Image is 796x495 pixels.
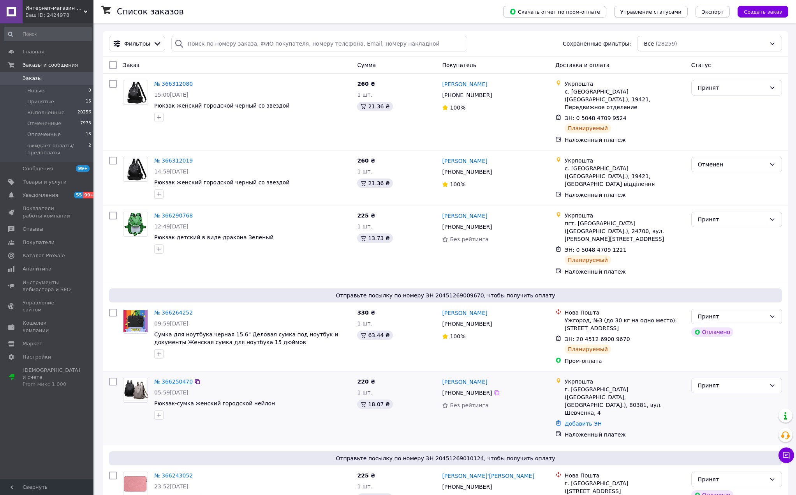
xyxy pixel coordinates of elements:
span: Сообщения [23,165,53,172]
span: Рюкзак женский городской черный со звездой [154,179,289,186]
span: Оплаченные [27,131,61,138]
a: [PERSON_NAME]'[PERSON_NAME] [442,472,534,480]
span: ожидает оплаты/предоплаты [27,142,88,156]
div: 63.44 ₴ [357,331,393,340]
a: № 366312019 [154,157,193,164]
span: 1 шт. [357,168,372,175]
a: Фото товару [123,212,148,237]
div: Укрпошта [565,378,685,385]
span: Заказы и сообщения [23,62,78,69]
span: Новые [27,87,44,94]
span: 14:59[DATE] [154,168,188,175]
button: Скачать отчет по пром-оплате [503,6,606,18]
div: с. [GEOGRAPHIC_DATA] ([GEOGRAPHIC_DATA].), 19421, Передвижное отделение [565,88,685,111]
img: Фото товару [123,476,148,493]
span: 1 шт. [357,223,372,230]
span: [PHONE_NUMBER] [442,92,492,98]
img: Фото товару [124,212,147,236]
span: Каталог ProSale [23,252,65,259]
a: Рюкзак женский городской черный со звездой [154,103,289,109]
span: [PHONE_NUMBER] [442,390,492,396]
span: Сумка для ноутбука черная 15.6" Деловая сумка под ноутбук и документы Женская сумка для ноутбука ... [154,331,338,345]
a: Фото товару [123,157,148,182]
span: Аналитика [23,265,51,272]
a: № 366290768 [154,212,193,219]
span: 2 [88,142,91,156]
span: Статус [691,62,711,68]
a: [PERSON_NAME] [442,378,487,386]
div: Планируемый [565,345,611,354]
div: Укрпошта [565,212,685,219]
span: (28259) [655,41,677,47]
a: № 366250470 [154,378,193,385]
img: Фото товару [123,81,148,104]
div: Принят [698,312,766,321]
span: ЭН: 20 4512 6900 9670 [565,336,630,342]
div: г. [GEOGRAPHIC_DATA] ([STREET_ADDRESS] [565,479,685,495]
div: г. [GEOGRAPHIC_DATA] ([GEOGRAPHIC_DATA], [GEOGRAPHIC_DATA].), 80381, вул. Шевченка, 4 [565,385,685,417]
button: Управление статусами [614,6,688,18]
div: Ужгород, №3 (до 30 кг на одно место): [STREET_ADDRESS] [565,316,685,332]
div: пгт. [GEOGRAPHIC_DATA] ([GEOGRAPHIC_DATA].), 24700, вул. [PERSON_NAME][STREET_ADDRESS] [565,219,685,243]
span: Покупатели [23,239,55,246]
div: Принят [698,215,766,224]
span: Главная [23,48,44,55]
span: Сумма [357,62,376,68]
div: Планируемый [565,124,611,133]
div: Наложенный платеж [565,191,685,199]
div: Планируемый [565,255,611,265]
a: Фото товару [123,80,148,105]
span: 0 [88,87,91,94]
span: 100% [450,181,465,187]
div: Наложенный платеж [565,268,685,276]
span: Показатели работы компании [23,205,72,219]
div: Принят [698,475,766,484]
a: № 366264252 [154,309,193,316]
span: Интернет-магазин "Букин" [25,5,84,12]
span: [PHONE_NUMBER] [442,169,492,175]
span: 99+ [76,165,90,172]
span: [PHONE_NUMBER] [442,224,492,230]
div: 13.73 ₴ [357,233,393,243]
span: 225 ₴ [357,212,375,219]
span: 05:59[DATE] [154,389,188,396]
span: Управление сайтом [23,299,72,313]
span: 260 ₴ [357,81,375,87]
div: с. [GEOGRAPHIC_DATA] ([GEOGRAPHIC_DATA].), 19421, [GEOGRAPHIC_DATA] відділення [565,164,685,188]
span: [PHONE_NUMBER] [442,321,492,327]
div: Укрпошта [565,80,685,88]
span: Маркет [23,340,42,347]
span: Фильтры [124,40,150,48]
span: Скачать отчет по пром-оплате [509,8,600,15]
a: № 366243052 [154,472,193,479]
span: ЭН: 0 5048 4709 9524 [565,115,627,121]
a: Добавить ЭН [565,421,602,427]
button: Экспорт [696,6,730,18]
span: 1 шт. [357,483,372,490]
span: [PHONE_NUMBER] [442,484,492,490]
div: Принят [698,83,766,92]
div: 21.36 ₴ [357,179,393,188]
span: ЭН: 0 5048 4709 1221 [565,247,627,253]
button: Создать заказ [738,6,788,18]
div: 21.36 ₴ [357,102,393,111]
span: Доставка и оплата [555,62,609,68]
span: 220 ₴ [357,378,375,385]
a: Рюкзак-сумка женский городской нейлон [154,400,275,407]
span: 330 ₴ [357,309,375,316]
div: Ваш ID: 2424978 [25,12,93,19]
span: Отмененные [27,120,61,127]
span: 7973 [80,120,91,127]
span: Инструменты вебмастера и SEO [23,279,72,293]
span: 1 шт. [357,320,372,327]
img: Фото товару [123,157,148,181]
a: Создать заказ [730,8,788,14]
div: Наложенный платеж [565,431,685,438]
a: № 366312080 [154,81,193,87]
span: Отзывы [23,226,43,233]
span: 55 [74,192,83,198]
div: Оплачено [691,327,733,337]
span: 100% [450,104,465,111]
span: Без рейтинга [450,236,488,242]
